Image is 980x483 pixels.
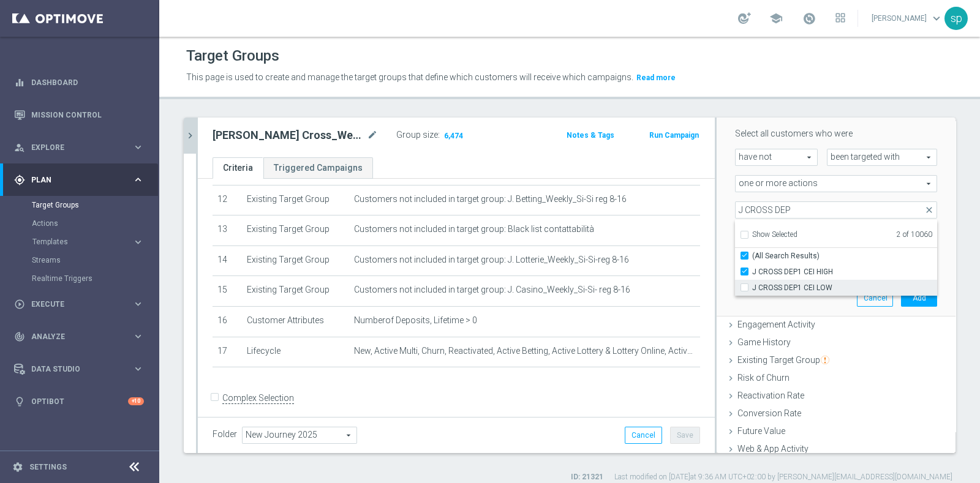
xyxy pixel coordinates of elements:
div: Plan [14,174,132,185]
span: Customers not included in target group: J. Betting_Weekly_Si-Si reg 8-16 [354,194,627,204]
td: 15 [213,276,242,307]
span: school [769,12,783,25]
i: play_circle_outline [14,299,25,310]
div: sp [944,7,968,30]
div: Data Studio [14,364,132,375]
span: (All Search Results) [752,251,820,261]
span: 2 of 10060 [797,230,932,241]
input: Quick find [735,201,937,219]
span: Show Selected [752,230,797,239]
i: mode_edit [367,128,378,143]
button: Cancel [857,290,893,307]
a: Settings [29,463,67,471]
i: settings [12,462,23,473]
i: keyboard_arrow_right [132,363,144,375]
span: This page is used to create and manage the target groups that define which customers will receive... [186,72,633,82]
div: Streams [32,251,158,269]
span: J CROSS DEP1 CEI HIGH [752,267,937,277]
span: Explore [31,144,132,151]
span: Engagement Activity [737,320,815,329]
lable: Select all customers who were [735,129,853,138]
td: 16 [213,306,242,337]
div: Templates [32,233,158,251]
a: Dashboard [31,66,144,99]
button: Data Studio keyboard_arrow_right [13,364,145,374]
button: gps_fixed Plan keyboard_arrow_right [13,175,145,185]
i: keyboard_arrow_right [132,298,144,310]
div: Realtime Triggers [32,269,158,288]
span: Execute [31,301,132,308]
button: track_changes Analyze keyboard_arrow_right [13,332,145,342]
div: Templates [32,238,132,245]
td: Lifecycle [242,337,349,367]
span: keyboard_arrow_down [930,12,943,25]
div: Actions [32,214,158,233]
td: 12 [213,185,242,215]
button: Run Campaign [648,129,700,142]
span: Data Studio [31,365,132,373]
button: play_circle_outline Execute keyboard_arrow_right [13,299,145,309]
div: Optibot [14,385,144,417]
label: Last modified on [DATE] at 9:36 AM UTC+02:00 by [PERSON_NAME][EMAIL_ADDRESS][DOMAIN_NAME] [614,472,952,482]
span: Customers not included in target group: J. Casino_Weekly_Si-Si- reg 8-16 [354,285,630,295]
span: Plan [31,176,132,184]
span: Numberof Deposits, Lifetime > 0 [354,315,477,326]
span: Future Value [737,426,785,436]
td: 14 [213,245,242,276]
span: Conversion Rate [737,408,801,418]
button: Add [901,290,937,307]
label: Group size [396,130,438,140]
td: Existing Target Group [242,245,349,276]
div: Explore [14,142,132,153]
i: person_search [14,142,25,153]
i: chevron_right [184,130,196,141]
div: Dashboard [14,66,144,99]
div: Analyze [14,331,132,342]
a: Triggered Campaigns [263,157,373,179]
span: Analyze [31,333,132,340]
a: [PERSON_NAME]keyboard_arrow_down [870,9,944,28]
span: J CROSS DEP1 CEI LOW [752,283,937,293]
div: Target Groups [32,196,158,214]
a: Target Groups [32,200,127,210]
i: lightbulb [14,396,25,407]
a: Optibot [31,385,128,417]
div: Mission Control [14,99,144,131]
a: Realtime Triggers [32,274,127,283]
span: Templates [32,238,120,245]
span: Reactivation Rate [737,391,804,400]
td: 17 [213,337,242,367]
td: Existing Target Group [242,276,349,307]
button: Mission Control [13,110,145,120]
td: 13 [213,215,242,246]
span: Game History [737,337,791,347]
div: +10 [128,397,144,405]
td: Existing Target Group [242,215,349,246]
a: Actions [32,219,127,228]
a: Streams [32,255,127,265]
td: Customer Attributes [242,306,349,337]
span: Web & App Activity [737,444,809,454]
span: Customers not included in target group: J. Lotterie_Weekly_Si-Si-reg 8-16 [354,255,629,265]
button: chevron_right [184,118,196,154]
a: Mission Control [31,99,144,131]
i: keyboard_arrow_right [132,174,144,185]
i: keyboard_arrow_right [132,236,144,248]
button: Save [670,427,700,444]
label: Folder [213,429,237,440]
button: Notes & Tags [565,129,616,142]
span: Risk of Churn [737,373,790,383]
button: lightbulb Optibot +10 [13,397,145,406]
a: Criteria [213,157,263,179]
button: person_search Explore keyboard_arrow_right [13,143,145,152]
i: track_changes [14,331,25,342]
button: Templates keyboard_arrow_right [32,237,145,247]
